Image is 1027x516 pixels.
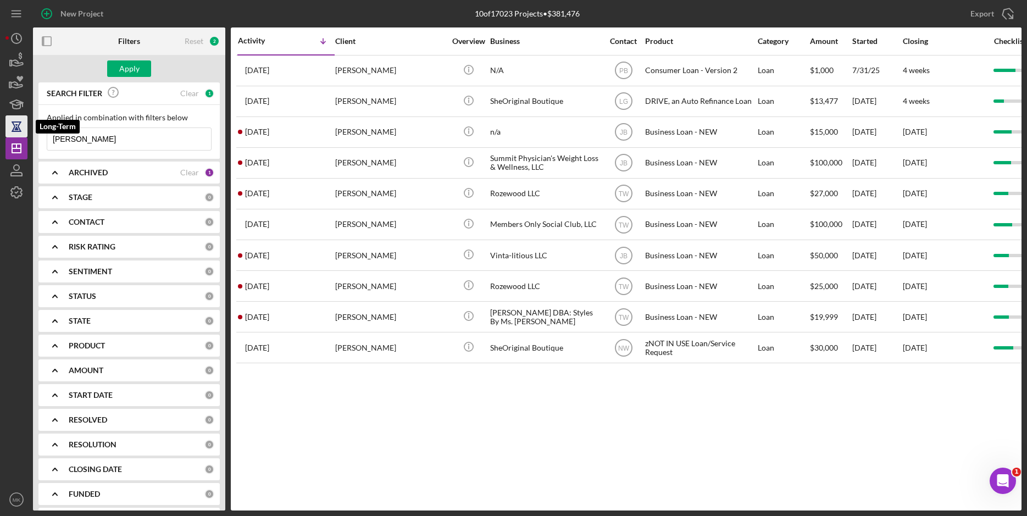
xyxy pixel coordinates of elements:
button: MK [5,489,27,511]
b: START DATE [69,391,113,400]
div: 0 [204,365,214,375]
time: 4 weeks [903,65,930,75]
div: 10 of 17023 Projects • $381,476 [475,9,580,18]
text: JB [619,159,627,167]
div: Loan [758,271,809,301]
div: Overview [448,37,489,46]
time: [DATE] [903,158,927,167]
span: 1 [1012,468,1021,476]
time: [DATE] [903,343,927,352]
time: [DATE] [903,127,927,136]
div: 0 [204,390,214,400]
div: $25,000 [810,271,851,301]
div: Activity [238,36,286,45]
text: TW [618,221,629,229]
div: Loan [758,210,809,239]
div: Business Loan - NEW [645,271,755,301]
div: 0 [204,415,214,425]
b: FUNDED [69,490,100,498]
text: PB [619,67,628,75]
b: ARCHIVED [69,168,108,177]
div: 0 [204,242,214,252]
div: Business Loan - NEW [645,148,755,177]
time: 2025-05-20 18:42 [245,251,269,260]
text: TW [618,282,629,290]
b: RISK RATING [69,242,115,251]
div: 0 [204,341,214,351]
div: Export [970,3,994,25]
div: Reset [185,37,203,46]
b: CLOSING DATE [69,465,122,474]
div: $100,000 [810,148,851,177]
time: 2025-06-20 16:02 [245,158,269,167]
div: [DATE] [852,271,902,301]
div: SheOriginal Boutique [490,87,600,116]
div: Clear [180,89,199,98]
div: 0 [204,489,214,499]
b: STAGE [69,193,92,202]
time: 2025-06-17 19:45 [245,189,269,198]
div: [PERSON_NAME] [335,179,445,208]
div: $19,999 [810,302,851,331]
div: $30,000 [810,333,851,362]
div: 0 [204,316,214,326]
text: NW [618,344,630,352]
div: [PERSON_NAME] [335,271,445,301]
div: zNOT IN USE Loan/Service Request [645,333,755,362]
b: CONTACT [69,218,104,226]
time: [DATE] [903,281,927,291]
div: SheOriginal Boutique [490,333,600,362]
div: $13,477 [810,87,851,116]
div: [DATE] [852,302,902,331]
time: [DATE] [903,312,927,321]
div: [PERSON_NAME] [335,302,445,331]
time: [DATE] [903,251,927,260]
div: 0 [204,440,214,450]
div: [PERSON_NAME] [335,87,445,116]
time: 2024-08-21 20:26 [245,313,269,321]
div: 0 [204,464,214,474]
div: [PERSON_NAME] [335,148,445,177]
text: JB [619,252,627,259]
div: Loan [758,241,809,270]
div: Contact [603,37,644,46]
div: Consumer Loan - Version 2 [645,56,755,85]
button: New Project [33,3,114,25]
div: $15,000 [810,118,851,147]
div: Loan [758,56,809,85]
div: Rozewood LLC [490,179,600,208]
div: Business Loan - NEW [645,210,755,239]
div: Clear [180,168,199,177]
div: 0 [204,267,214,276]
time: 4 weeks [903,96,930,106]
div: Summit Physician's Weight Loss & Wellness, LLC [490,148,600,177]
b: PRODUCT [69,341,105,350]
b: RESOLVED [69,415,107,424]
b: STATUS [69,292,96,301]
div: Apply [119,60,140,77]
div: Loan [758,179,809,208]
text: MK [13,497,21,503]
div: n/a [490,118,600,147]
div: Loan [758,148,809,177]
div: 0 [204,217,214,227]
div: Loan [758,118,809,147]
div: Product [645,37,755,46]
b: AMOUNT [69,366,103,375]
div: Rozewood LLC [490,271,600,301]
div: [PERSON_NAME] DBA: Styles By Ms. [PERSON_NAME] [490,302,600,331]
div: 0 [204,291,214,301]
div: Business Loan - NEW [645,118,755,147]
iframe: Intercom live chat [990,468,1016,494]
time: 2025-05-30 16:16 [245,220,269,229]
div: Business Loan - NEW [645,179,755,208]
b: STATE [69,317,91,325]
div: $100,000 [810,210,851,239]
div: Business Loan - NEW [645,302,755,331]
div: Client [335,37,445,46]
div: Category [758,37,809,46]
time: 2025-08-01 19:47 [245,66,269,75]
div: $50,000 [810,241,851,270]
div: [DATE] [852,241,902,270]
div: [DATE] [852,87,902,116]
